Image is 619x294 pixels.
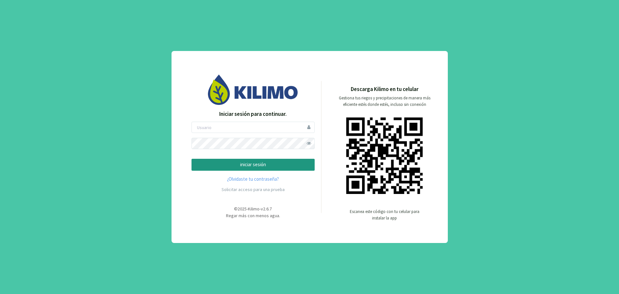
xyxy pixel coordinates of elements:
[208,75,298,105] img: Image
[197,161,309,168] p: iniciar sesión
[335,95,434,108] p: Gestiona tus riegos y precipitaciones de manera más eficiente estés donde estés, incluso sin cone...
[192,122,315,133] input: Usuario
[261,206,272,212] span: v2.6.7
[226,213,280,218] span: Regar más con menos agua.
[351,85,418,94] p: Descarga Kilimo en tu celular
[192,176,315,183] a: ¿Olvidaste tu contraseña?
[260,206,261,212] span: -
[192,110,315,118] p: Iniciar sesión para continuar.
[247,206,248,212] span: -
[346,117,423,194] img: qr code
[234,206,238,212] span: ©
[221,187,285,192] a: Solicitar acceso para una prueba
[248,206,260,212] span: Kilimo
[238,206,247,212] span: 2025
[192,159,315,171] button: iniciar sesión
[349,208,420,221] p: Escanea este código con tu celular para instalar la app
